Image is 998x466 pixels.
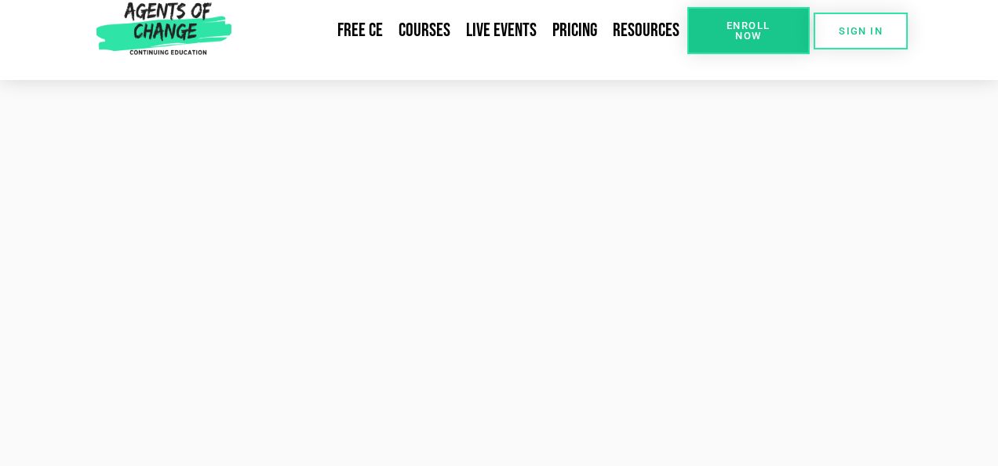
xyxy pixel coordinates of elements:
[545,13,605,49] a: Pricing
[238,13,687,49] nav: Menu
[458,13,545,49] a: Live Events
[814,13,908,49] a: SIGN IN
[330,13,391,49] a: Free CE
[605,13,687,49] a: Resources
[712,20,785,41] span: Enroll Now
[391,13,458,49] a: Courses
[687,7,810,54] a: Enroll Now
[839,26,883,36] span: SIGN IN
